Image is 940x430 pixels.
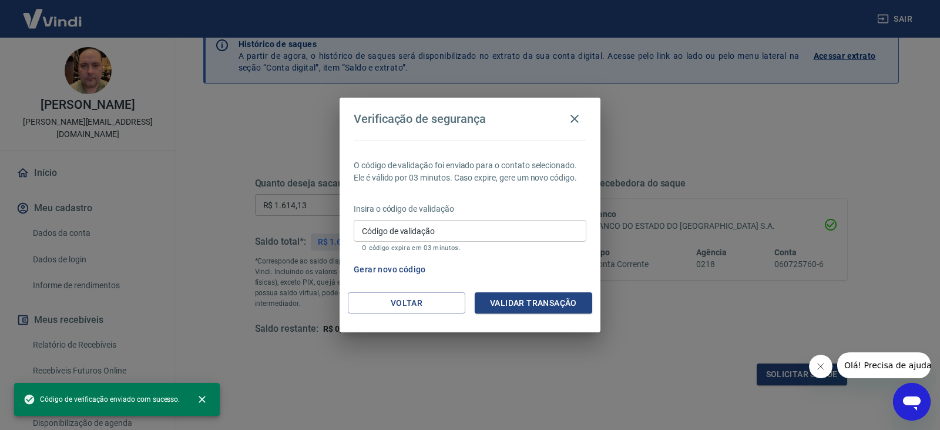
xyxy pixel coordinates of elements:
p: O código de validação foi enviado para o contato selecionado. Ele é válido por 03 minutos. Caso e... [354,159,586,184]
button: Gerar novo código [349,259,431,281]
button: close [189,386,215,412]
iframe: Botão para abrir a janela de mensagens [893,383,931,421]
button: Voltar [348,292,465,314]
span: Olá! Precisa de ajuda? [7,8,99,18]
span: Código de verificação enviado com sucesso. [23,394,180,405]
button: Validar transação [475,292,592,314]
iframe: Fechar mensagem [809,355,832,378]
p: Insira o código de validação [354,203,586,215]
iframe: Mensagem da empresa [837,352,931,378]
h4: Verificação de segurança [354,112,486,126]
p: O código expira em 03 minutos. [362,244,578,252]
